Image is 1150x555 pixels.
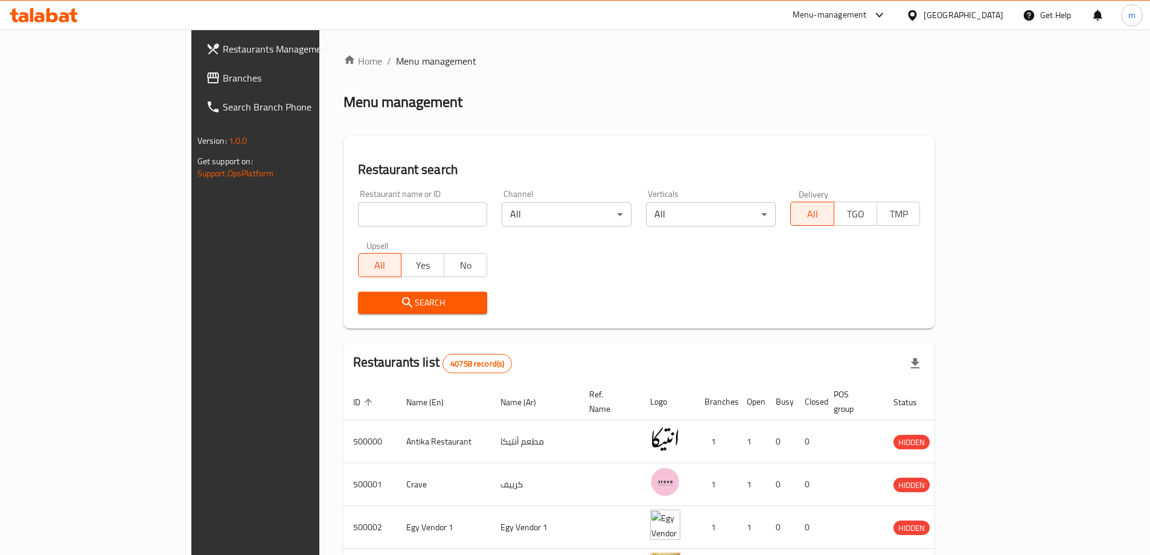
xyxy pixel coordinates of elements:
div: Total records count [442,354,512,373]
td: 1 [737,420,766,463]
td: 0 [795,463,824,506]
h2: Menu management [343,92,462,112]
button: Search [358,292,488,314]
label: Delivery [799,190,829,198]
div: [GEOGRAPHIC_DATA] [924,8,1003,22]
td: Egy Vendor 1 [491,506,580,549]
span: HIDDEN [893,478,930,492]
th: Closed [795,383,824,420]
td: Egy Vendor 1 [397,506,491,549]
span: Yes [406,257,439,274]
h2: Restaurants list [353,353,513,373]
span: No [449,257,482,274]
span: Name (En) [406,395,459,409]
button: All [358,253,401,277]
td: 1 [695,420,737,463]
button: Yes [401,253,444,277]
a: Search Branch Phone [196,92,383,121]
span: m [1128,8,1136,22]
a: Support.OpsPlatform [197,165,274,181]
span: Search [368,295,478,310]
input: Search for restaurant name or ID.. [358,202,488,226]
a: Restaurants Management [196,34,383,63]
span: TMP [882,205,915,223]
span: All [363,257,397,274]
td: 0 [795,420,824,463]
span: Name (Ar) [500,395,552,409]
button: TMP [877,202,920,226]
h2: Restaurant search [358,161,921,179]
span: Get support on: [197,153,253,169]
span: Branches [223,71,374,85]
img: Egy Vendor 1 [650,510,680,540]
td: 0 [795,506,824,549]
img: Crave [650,467,680,497]
img: Antika Restaurant [650,424,680,454]
td: 1 [737,506,766,549]
span: ID [353,395,376,409]
span: HIDDEN [893,521,930,535]
span: TGO [839,205,872,223]
a: Branches [196,63,383,92]
span: POS group [834,387,869,416]
span: 1.0.0 [229,133,248,149]
th: Branches [695,383,737,420]
button: All [790,202,834,226]
td: 1 [695,506,737,549]
div: Export file [901,349,930,378]
button: No [444,253,487,277]
label: Upsell [366,241,389,249]
span: HIDDEN [893,435,930,449]
td: 0 [766,463,795,506]
td: Antika Restaurant [397,420,491,463]
th: Open [737,383,766,420]
th: Logo [640,383,695,420]
span: Ref. Name [589,387,626,416]
span: 40758 record(s) [443,358,511,370]
th: Busy [766,383,795,420]
td: مطعم أنتيكا [491,420,580,463]
span: Version: [197,133,227,149]
nav: breadcrumb [343,54,935,68]
div: All [646,202,776,226]
td: 0 [766,420,795,463]
td: 0 [766,506,795,549]
td: 1 [737,463,766,506]
span: Search Branch Phone [223,100,374,114]
span: All [796,205,829,223]
li: / [387,54,391,68]
td: Crave [397,463,491,506]
span: Status [893,395,933,409]
span: Menu management [396,54,476,68]
div: Menu-management [793,8,867,22]
div: All [502,202,631,226]
button: TGO [834,202,877,226]
td: 1 [695,463,737,506]
span: Restaurants Management [223,42,374,56]
td: كرييف [491,463,580,506]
